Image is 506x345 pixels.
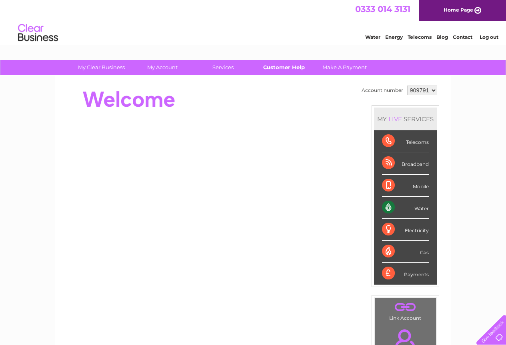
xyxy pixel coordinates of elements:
[387,115,404,123] div: LIVE
[365,34,380,40] a: Water
[436,34,448,40] a: Blog
[355,4,410,14] a: 0333 014 3131
[385,34,403,40] a: Energy
[382,130,429,152] div: Telecoms
[382,175,429,197] div: Mobile
[360,84,405,97] td: Account number
[129,60,195,75] a: My Account
[382,241,429,263] div: Gas
[374,108,437,130] div: MY SERVICES
[377,300,434,314] a: .
[382,263,429,284] div: Payments
[68,60,134,75] a: My Clear Business
[64,4,442,39] div: Clear Business is a trading name of Verastar Limited (registered in [GEOGRAPHIC_DATA] No. 3667643...
[382,219,429,241] div: Electricity
[190,60,256,75] a: Services
[453,34,472,40] a: Contact
[374,298,436,323] td: Link Account
[408,34,432,40] a: Telecoms
[382,197,429,219] div: Water
[18,21,58,45] img: logo.png
[480,34,498,40] a: Log out
[251,60,317,75] a: Customer Help
[312,60,378,75] a: Make A Payment
[382,152,429,174] div: Broadband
